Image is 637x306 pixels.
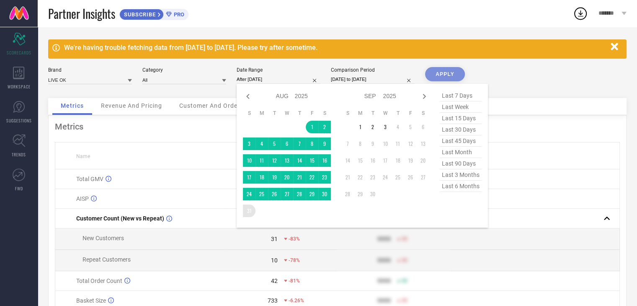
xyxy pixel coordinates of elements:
th: Wednesday [379,110,392,117]
span: New Customers [83,235,124,241]
td: Wed Aug 20 2025 [281,171,293,184]
th: Sunday [341,110,354,117]
td: Sun Aug 24 2025 [243,188,255,200]
th: Friday [306,110,318,117]
td: Tue Sep 02 2025 [366,121,379,133]
th: Wednesday [281,110,293,117]
td: Tue Sep 09 2025 [366,137,379,150]
td: Fri Aug 15 2025 [306,154,318,167]
span: Customer And Orders [179,102,243,109]
th: Tuesday [268,110,281,117]
span: Name [76,153,90,159]
span: TRENDS [12,151,26,158]
th: Thursday [293,110,306,117]
span: last 90 days [440,158,482,169]
td: Mon Sep 15 2025 [354,154,366,167]
span: Partner Insights [48,5,115,22]
td: Sat Aug 09 2025 [318,137,331,150]
div: Brand [48,67,132,73]
td: Sun Sep 28 2025 [341,188,354,200]
span: -6.26% [289,298,304,303]
div: Next month [419,91,429,101]
td: Thu Aug 14 2025 [293,154,306,167]
td: Sat Sep 13 2025 [417,137,429,150]
td: Wed Sep 17 2025 [379,154,392,167]
td: Tue Aug 26 2025 [268,188,281,200]
td: Fri Sep 05 2025 [404,121,417,133]
td: Sun Sep 07 2025 [341,137,354,150]
td: Fri Aug 22 2025 [306,171,318,184]
span: last month [440,147,482,158]
td: Sun Aug 31 2025 [243,205,255,217]
span: AISP [76,195,89,202]
span: last 3 months [440,169,482,181]
div: 733 [268,297,278,304]
td: Sat Aug 30 2025 [318,188,331,200]
div: Metrics [55,122,620,132]
span: 50 [402,278,407,284]
td: Mon Sep 01 2025 [354,121,366,133]
td: Sun Aug 17 2025 [243,171,255,184]
td: Tue Sep 16 2025 [366,154,379,167]
span: last 6 months [440,181,482,192]
td: Thu Sep 25 2025 [392,171,404,184]
td: Fri Sep 12 2025 [404,137,417,150]
td: Fri Aug 29 2025 [306,188,318,200]
span: -83% [289,236,300,242]
th: Thursday [392,110,404,117]
a: SUBSCRIBEPRO [119,7,188,20]
td: Sat Sep 06 2025 [417,121,429,133]
span: SUBSCRIBE [120,11,158,18]
td: Mon Sep 08 2025 [354,137,366,150]
td: Mon Aug 25 2025 [255,188,268,200]
th: Sunday [243,110,255,117]
div: 9999 [377,257,391,264]
div: Previous month [243,91,253,101]
td: Sat Sep 20 2025 [417,154,429,167]
span: SCORECARDS [7,49,31,56]
td: Thu Sep 18 2025 [392,154,404,167]
th: Tuesday [366,110,379,117]
span: PRO [172,11,184,18]
div: We're having trouble fetching data from [DATE] to [DATE]. Please try after sometime. [64,44,606,52]
td: Fri Sep 19 2025 [404,154,417,167]
td: Wed Aug 06 2025 [281,137,293,150]
span: WORKSPACE [8,83,31,90]
span: last 45 days [440,135,482,147]
td: Thu Sep 04 2025 [392,121,404,133]
th: Monday [255,110,268,117]
td: Thu Sep 11 2025 [392,137,404,150]
th: Saturday [318,110,331,117]
span: SUGGESTIONS [6,117,32,124]
input: Select date range [237,75,320,84]
div: Date Range [237,67,320,73]
div: Category [142,67,226,73]
td: Sat Aug 02 2025 [318,121,331,133]
td: Mon Sep 22 2025 [354,171,366,184]
span: Total GMV [76,176,103,182]
span: Customer Count (New vs Repeat) [76,215,164,222]
span: Total Order Count [76,277,122,284]
span: last 7 days [440,90,482,101]
td: Mon Aug 11 2025 [255,154,268,167]
td: Tue Aug 12 2025 [268,154,281,167]
td: Fri Aug 01 2025 [306,121,318,133]
span: FWD [15,185,23,192]
span: 50 [402,257,407,263]
td: Mon Aug 18 2025 [255,171,268,184]
span: -81% [289,278,300,284]
span: Metrics [61,102,84,109]
th: Friday [404,110,417,117]
div: 9999 [377,277,391,284]
td: Sun Sep 21 2025 [341,171,354,184]
td: Wed Aug 13 2025 [281,154,293,167]
div: 9999 [377,236,391,242]
td: Sat Sep 27 2025 [417,171,429,184]
td: Tue Sep 30 2025 [366,188,379,200]
td: Sun Aug 10 2025 [243,154,255,167]
div: Comparison Period [331,67,415,73]
span: last 15 days [440,113,482,124]
span: -78% [289,257,300,263]
span: last week [440,101,482,113]
td: Wed Sep 24 2025 [379,171,392,184]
